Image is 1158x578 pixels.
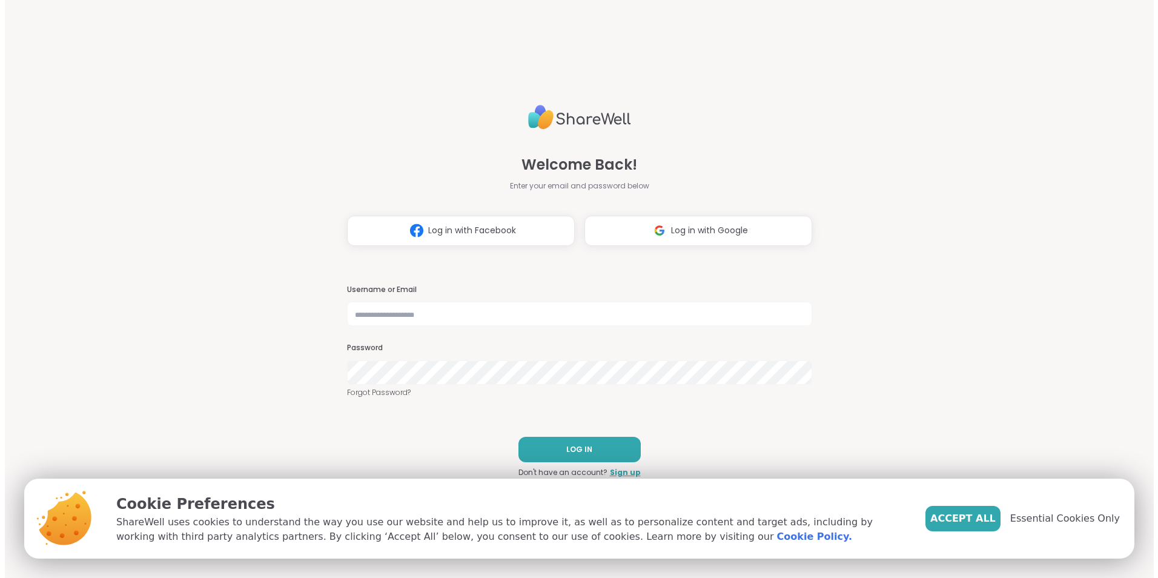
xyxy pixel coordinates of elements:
span: LOG IN [561,444,587,455]
img: ShareWell Logo [523,100,626,135]
h3: Username or Email [342,285,807,295]
span: Accept All [925,511,991,526]
span: Welcome Back! [517,154,632,176]
button: Log in with Google [580,216,807,246]
img: ShareWell Logomark [400,219,423,242]
p: ShareWell uses cookies to understand the way you use our website and help us to improve it, as we... [111,515,901,544]
span: Don't have an account? [514,467,603,478]
button: Log in with Facebook [342,216,570,246]
span: Enter your email and password below [505,181,644,191]
span: Essential Cookies Only [1005,511,1115,526]
button: Accept All [921,506,996,531]
a: Cookie Policy. [772,530,847,544]
button: LOG IN [514,437,636,462]
a: Sign up [605,467,636,478]
h3: Password [342,343,807,353]
span: Log in with Google [666,224,743,237]
a: Forgot Password? [342,387,807,398]
span: Log in with Facebook [423,224,511,237]
img: ShareWell Logomark [643,219,666,242]
p: Cookie Preferences [111,493,901,515]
